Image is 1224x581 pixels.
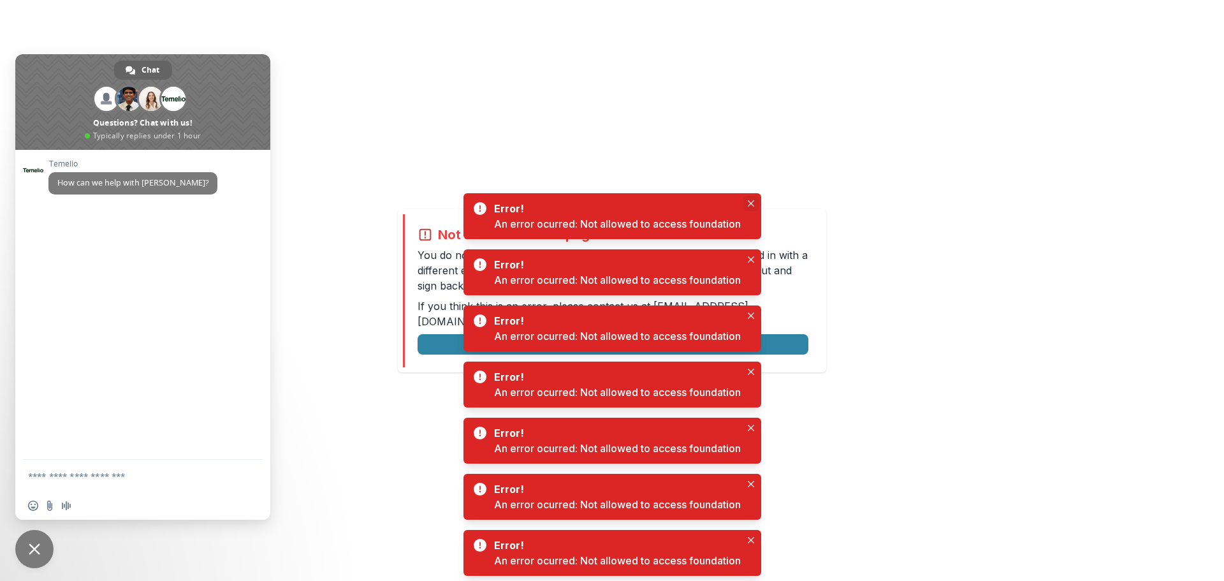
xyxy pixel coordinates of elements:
button: Logout [418,334,808,355]
div: Error! [494,482,736,497]
div: An error ocurred: Not allowed to access foundation [494,385,741,400]
div: An error ocurred: Not allowed to access foundation [494,272,741,288]
div: An error ocurred: Not allowed to access foundation [494,216,741,232]
h2: Not allowed to view page [438,227,597,242]
div: An error ocurred: Not allowed to access foundation [494,328,741,344]
div: An error ocurred: Not allowed to access foundation [494,497,741,512]
button: Close [743,308,759,323]
span: Temelio [48,159,217,168]
div: Error! [494,538,736,553]
div: Close chat [15,530,54,568]
div: Chat [114,61,172,80]
span: How can we help with [PERSON_NAME]? [57,177,208,188]
span: Audio message [61,501,71,511]
button: Close [743,533,759,548]
div: Error! [494,425,736,441]
span: Insert an emoji [28,501,38,511]
button: Close [743,252,759,267]
div: Error! [494,369,736,385]
span: Send a file [45,501,55,511]
p: If you think this is an error, please contact us at . [418,298,808,329]
div: Error! [494,257,736,272]
span: Chat [142,61,159,80]
button: Close [743,476,759,492]
div: An error ocurred: Not allowed to access foundation [494,441,741,456]
div: An error ocurred: Not allowed to access foundation [494,553,741,568]
div: Error! [494,201,736,216]
textarea: Compose your message... [28,471,229,482]
div: Error! [494,313,736,328]
button: Close [743,420,759,436]
button: Close [743,364,759,379]
a: [EMAIL_ADDRESS][DOMAIN_NAME] [418,300,748,328]
p: You do not have permission to view the page. It is likely that you logged in with a different ema... [418,247,808,293]
button: Close [743,196,759,211]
